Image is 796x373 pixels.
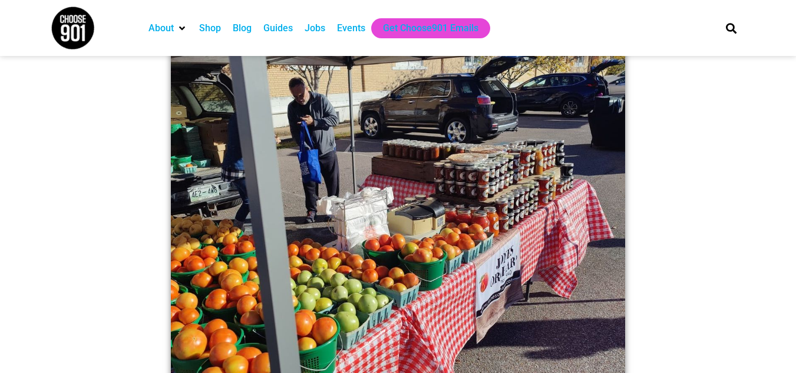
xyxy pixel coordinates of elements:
a: Blog [233,21,252,35]
div: Search [721,18,741,38]
a: Guides [263,21,293,35]
a: Events [337,21,365,35]
a: Jobs [305,21,325,35]
a: Shop [199,21,221,35]
div: About [143,18,193,38]
a: Get Choose901 Emails [383,21,478,35]
nav: Main nav [143,18,706,38]
a: About [148,21,174,35]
